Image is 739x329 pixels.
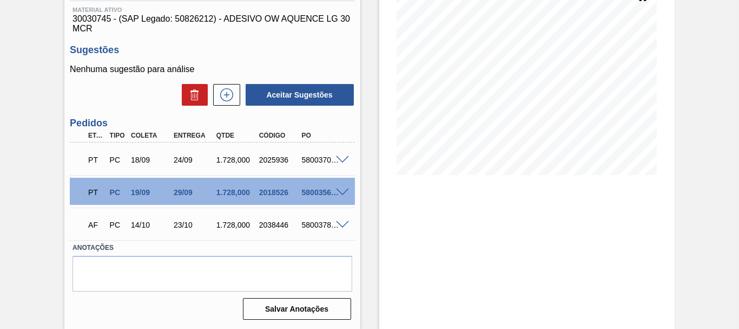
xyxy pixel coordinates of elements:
div: Aceitar Sugestões [240,83,355,107]
div: Pedido de Compra [107,188,128,197]
div: 1.728,000 [214,188,260,197]
div: Entrega [171,132,217,139]
div: 5800370489 [299,156,345,164]
div: Excluir Sugestões [176,84,208,106]
div: Qtde [214,132,260,139]
div: 2025936 [256,156,302,164]
div: Pedido de Compra [107,221,128,229]
div: Nova sugestão [208,84,240,106]
div: 1.728,000 [214,156,260,164]
p: AF [88,221,103,229]
div: 29/09/2025 [171,188,217,197]
div: PO [299,132,345,139]
label: Anotações [72,240,352,256]
div: 23/10/2025 [171,221,217,229]
div: 1.728,000 [214,221,260,229]
h3: Pedidos [70,118,354,129]
div: Pedido em Trânsito [85,148,106,172]
div: Pedido de Compra [107,156,128,164]
div: 18/09/2025 [128,156,174,164]
button: Salvar Anotações [243,298,351,320]
div: 14/10/2025 [128,221,174,229]
div: 5800356660 [299,188,345,197]
div: Coleta [128,132,174,139]
p: PT [88,156,103,164]
p: Nenhuma sugestão para análise [70,64,354,74]
div: 24/09/2025 [171,156,217,164]
div: Aguardando Faturamento [85,213,106,237]
div: Pedido em Trânsito [85,180,106,204]
span: Material ativo [72,7,352,13]
div: 2018526 [256,188,302,197]
div: 5800378149 [299,221,345,229]
div: Etapa [85,132,106,139]
h3: Sugestões [70,44,354,56]
div: Código [256,132,302,139]
div: Tipo [107,132,128,139]
div: 2038446 [256,221,302,229]
span: 30030745 - (SAP Legado: 50826212) - ADESIVO OW AQUENCE LG 30 MCR [72,14,352,34]
p: PT [88,188,103,197]
div: 19/09/2025 [128,188,174,197]
button: Aceitar Sugestões [246,84,354,106]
